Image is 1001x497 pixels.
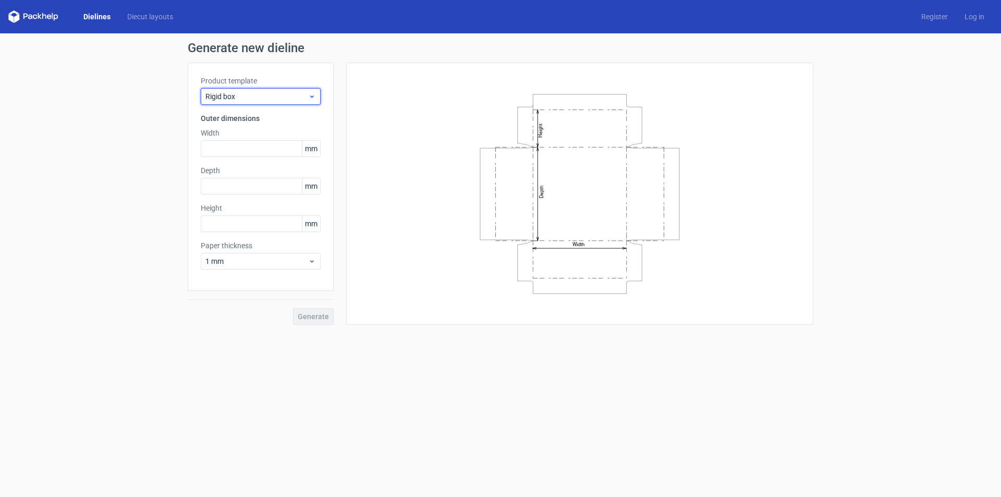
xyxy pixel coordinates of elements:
[572,241,584,247] text: Width
[539,185,544,198] text: Depth
[956,11,993,22] a: Log in
[302,216,320,232] span: mm
[538,123,543,137] text: Height
[205,256,308,266] span: 1 mm
[913,11,956,22] a: Register
[302,141,320,156] span: mm
[201,113,321,124] h3: Outer dimensions
[302,178,320,194] span: mm
[201,203,321,213] label: Height
[201,76,321,86] label: Product template
[201,165,321,176] label: Depth
[201,240,321,251] label: Paper thickness
[119,11,181,22] a: Diecut layouts
[201,128,321,138] label: Width
[188,42,813,54] h1: Generate new dieline
[75,11,119,22] a: Dielines
[205,91,308,102] span: Rigid box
